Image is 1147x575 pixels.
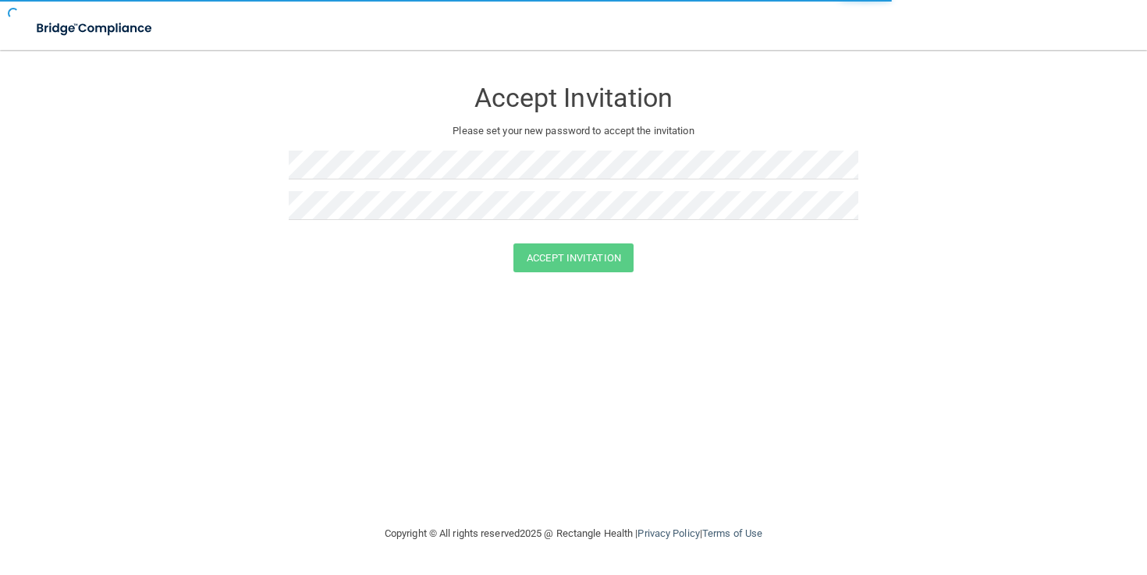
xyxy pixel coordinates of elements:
[513,243,634,272] button: Accept Invitation
[702,527,762,539] a: Terms of Use
[300,122,847,140] p: Please set your new password to accept the invitation
[637,527,699,539] a: Privacy Policy
[289,509,858,559] div: Copyright © All rights reserved 2025 @ Rectangle Health | |
[289,83,858,112] h3: Accept Invitation
[23,12,167,44] img: bridge_compliance_login_screen.278c3ca4.svg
